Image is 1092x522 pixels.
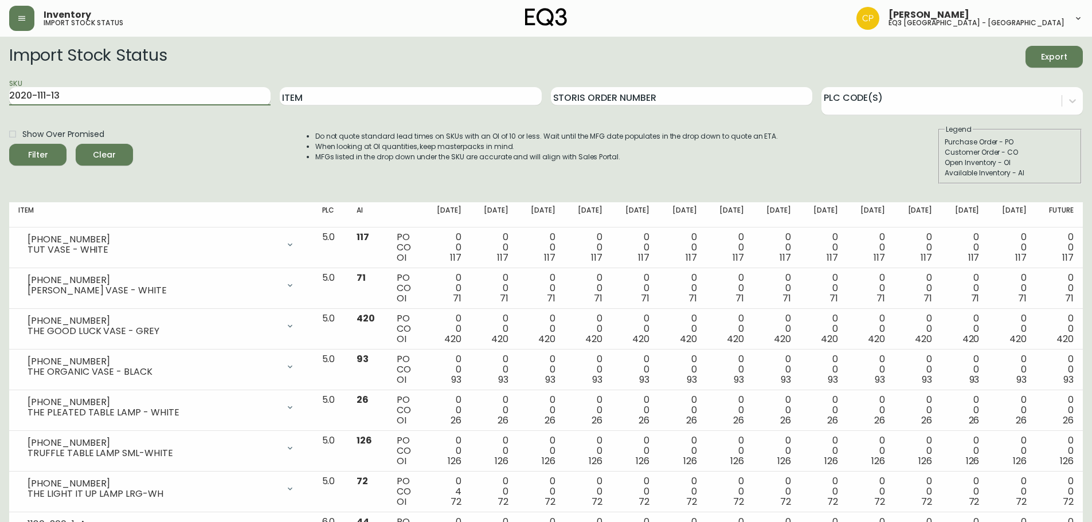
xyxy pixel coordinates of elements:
div: 0 0 [715,435,744,466]
span: 26 [639,414,649,427]
div: 0 0 [715,354,744,385]
div: 0 0 [480,273,508,304]
div: 0 0 [762,435,791,466]
td: 5.0 [313,309,347,350]
div: 0 0 [809,354,838,385]
div: [PHONE_NUMBER][PERSON_NAME] VASE - WHITE [18,273,304,298]
div: 0 0 [668,273,696,304]
span: 117 [780,251,791,264]
div: 0 0 [480,395,508,426]
span: 93 [781,373,791,386]
span: 93 [639,373,649,386]
span: 93 [357,352,369,366]
span: 72 [874,495,885,508]
span: 117 [357,230,369,244]
span: 71 [500,292,508,305]
span: 126 [542,454,555,468]
td: 5.0 [313,431,347,472]
div: 0 0 [1045,395,1074,426]
div: 0 0 [715,232,744,263]
th: [DATE] [706,202,753,227]
div: 0 0 [527,354,555,385]
span: 126 [357,434,372,447]
div: 0 0 [809,313,838,344]
div: 0 0 [1045,273,1074,304]
div: 0 0 [574,435,602,466]
div: PO CO [397,476,414,507]
span: 71 [547,292,555,305]
span: 26 [1063,414,1074,427]
span: 72 [827,495,838,508]
div: 0 0 [1045,435,1074,466]
span: 26 [686,414,697,427]
span: 71 [782,292,791,305]
span: 71 [876,292,885,305]
span: 72 [498,495,508,508]
div: 0 0 [903,354,932,385]
div: 0 0 [997,273,1026,304]
button: Export [1026,46,1083,68]
div: 0 0 [950,395,979,426]
th: Future [1036,202,1083,227]
span: 26 [357,393,369,406]
div: 0 0 [950,232,979,263]
div: 0 0 [480,476,508,507]
span: 93 [1016,373,1027,386]
span: 72 [1016,495,1027,508]
button: Filter [9,144,66,166]
span: 420 [962,332,980,346]
span: 26 [921,414,932,427]
div: 0 0 [950,273,979,304]
div: 0 0 [809,435,838,466]
div: 0 0 [480,232,508,263]
span: 117 [1062,251,1074,264]
div: 0 0 [433,354,461,385]
div: 0 0 [527,313,555,344]
div: 0 0 [762,354,791,385]
span: 72 [1063,495,1074,508]
div: 0 0 [856,435,885,466]
div: 0 0 [856,273,885,304]
div: 0 0 [715,395,744,426]
th: Item [9,202,313,227]
div: [PHONE_NUMBER] [28,478,279,489]
div: [PHONE_NUMBER]TUT VASE - WHITE [18,232,304,257]
img: 6aeca34137a4ce1440782ad85f87d82f [856,7,879,30]
div: 0 0 [668,354,696,385]
span: 117 [968,251,980,264]
div: 0 0 [856,313,885,344]
div: 0 0 [762,232,791,263]
span: 71 [453,292,461,305]
li: MFGs listed in the drop down under the SKU are accurate and will align with Sales Portal. [315,152,778,162]
th: [DATE] [941,202,988,227]
div: [PHONE_NUMBER]THE LIGHT IT UP LAMP LRG-WH [18,476,304,501]
span: 71 [971,292,980,305]
span: 420 [774,332,791,346]
span: 420 [585,332,602,346]
span: [PERSON_NAME] [889,10,969,19]
span: 420 [868,332,885,346]
div: 0 0 [621,313,649,344]
span: 117 [686,251,697,264]
div: 0 0 [433,395,461,426]
td: 5.0 [313,268,347,309]
span: Inventory [44,10,91,19]
span: 71 [829,292,838,305]
div: 0 0 [480,435,508,466]
div: THE LIGHT IT UP LAMP LRG-WH [28,489,279,499]
span: Export [1035,50,1074,64]
span: 93 [498,373,508,386]
span: 72 [639,495,649,508]
span: 126 [495,454,508,468]
span: 420 [538,332,555,346]
span: 26 [827,414,838,427]
div: THE GOOD LUCK VASE - GREY [28,326,279,336]
span: 93 [687,373,697,386]
th: PLC [313,202,347,227]
span: 71 [1065,292,1074,305]
div: 0 0 [1045,354,1074,385]
div: 0 0 [480,354,508,385]
span: 126 [448,454,461,468]
span: 72 [592,495,602,508]
div: 0 0 [715,273,744,304]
